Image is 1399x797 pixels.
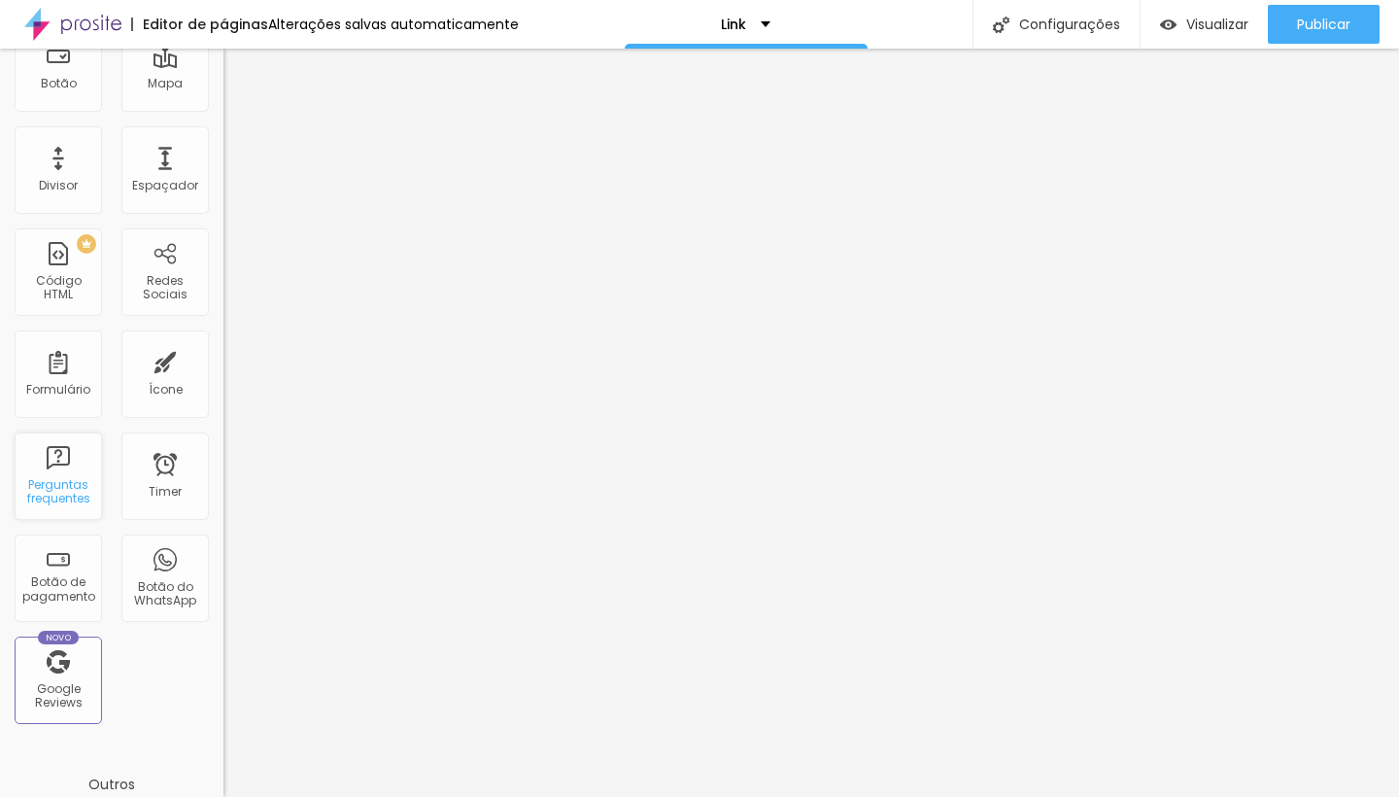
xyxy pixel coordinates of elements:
div: Botão do WhatsApp [126,580,203,608]
div: Alterações salvas automaticamente [268,17,519,31]
img: view-1.svg [1160,17,1177,33]
span: Publicar [1297,17,1350,32]
div: Perguntas frequentes [19,478,96,506]
button: Visualizar [1141,5,1268,44]
iframe: Editor [223,49,1399,797]
div: Ícone [149,383,183,397]
div: Espaçador [132,179,198,192]
button: Publicar [1268,5,1380,44]
span: Visualizar [1186,17,1248,32]
div: Botão de pagamento [19,575,96,604]
div: Botão [41,77,77,90]
p: Link [721,17,746,31]
div: Código HTML [19,274,96,302]
div: Novo [38,631,80,644]
div: Divisor [39,179,78,192]
div: Timer [149,485,182,499]
div: Editor de páginas [131,17,268,31]
div: Redes Sociais [126,274,203,302]
div: Mapa [148,77,183,90]
div: Formulário [26,383,90,397]
div: Google Reviews [19,682,96,710]
img: Icone [993,17,1009,33]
